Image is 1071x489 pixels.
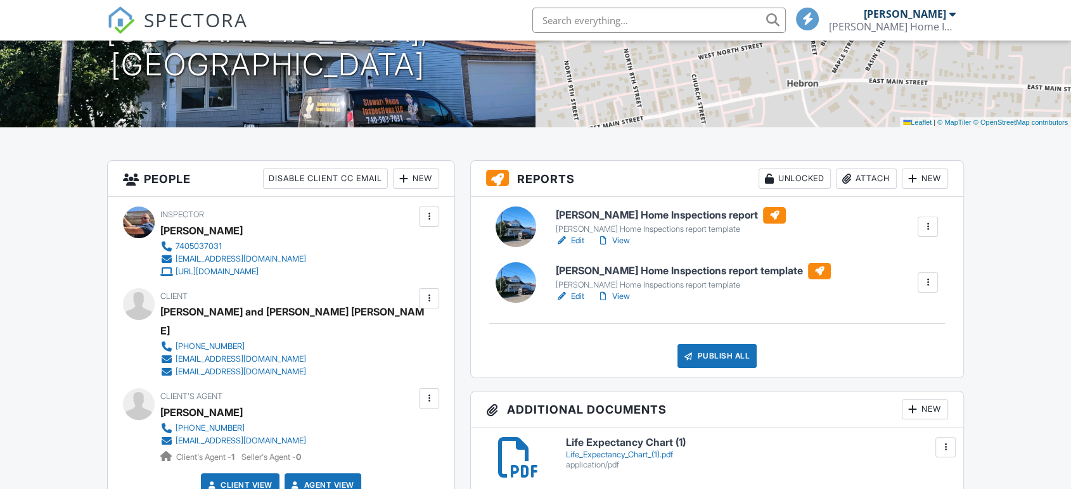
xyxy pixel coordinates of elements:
[176,367,306,377] div: [EMAIL_ADDRESS][DOMAIN_NAME]
[176,354,306,364] div: [EMAIL_ADDRESS][DOMAIN_NAME]
[107,6,135,34] img: The Best Home Inspection Software - Spectora
[160,365,416,378] a: [EMAIL_ADDRESS][DOMAIN_NAME]
[864,8,946,20] div: [PERSON_NAME]
[393,168,439,189] div: New
[471,391,963,428] h3: Additional Documents
[176,423,245,433] div: [PHONE_NUMBER]
[144,6,248,33] span: SPECTORA
[176,341,245,352] div: [PHONE_NUMBER]
[677,344,757,368] div: Publish All
[566,437,948,448] h6: Life Expectancy Chart (1)
[160,422,306,435] a: [PHONE_NUMBER]
[231,452,234,462] strong: 1
[107,17,248,44] a: SPECTORA
[160,353,416,365] a: [EMAIL_ADDRESS][DOMAIN_NAME]
[556,207,786,224] h6: [PERSON_NAME] Home Inspections report
[556,263,831,291] a: [PERSON_NAME] Home Inspections report template [PERSON_NAME] Home Inspections report template
[973,118,1068,126] a: © OpenStreetMap contributors
[597,290,630,303] a: View
[556,280,831,290] div: [PERSON_NAME] Home Inspections report template
[471,161,963,197] h3: Reports
[566,437,948,469] a: Life Expectancy Chart (1) Life_Expectancy_Chart_(1).pdf application/pdf
[160,291,188,301] span: Client
[160,221,243,240] div: [PERSON_NAME]
[160,391,222,401] span: Client's Agent
[829,20,956,33] div: Stewart Home Inspections LLC
[263,168,388,189] div: Disable Client CC Email
[902,168,948,189] div: New
[759,168,831,189] div: Unlocked
[176,452,236,462] span: Client's Agent -
[556,224,786,234] div: [PERSON_NAME] Home Inspections report template
[160,210,204,219] span: Inspector
[296,452,301,462] strong: 0
[176,254,306,264] div: [EMAIL_ADDRESS][DOMAIN_NAME]
[108,161,454,197] h3: People
[836,168,897,189] div: Attach
[556,234,584,247] a: Edit
[902,399,948,419] div: New
[933,118,935,126] span: |
[566,450,948,460] div: Life_Expectancy_Chart_(1).pdf
[556,207,786,235] a: [PERSON_NAME] Home Inspections report [PERSON_NAME] Home Inspections report template
[160,253,306,265] a: [EMAIL_ADDRESS][DOMAIN_NAME]
[532,8,786,33] input: Search everything...
[556,263,831,279] h6: [PERSON_NAME] Home Inspections report template
[903,118,932,126] a: Leaflet
[160,340,416,353] a: [PHONE_NUMBER]
[566,460,948,470] div: application/pdf
[937,118,972,126] a: © MapTiler
[241,452,301,462] span: Seller's Agent -
[176,436,306,446] div: [EMAIL_ADDRESS][DOMAIN_NAME]
[160,240,306,253] a: 7405037031
[160,403,243,422] a: [PERSON_NAME]
[176,267,259,277] div: [URL][DOMAIN_NAME]
[160,302,426,340] div: [PERSON_NAME] and [PERSON_NAME] [PERSON_NAME]
[160,265,306,278] a: [URL][DOMAIN_NAME]
[176,241,222,251] div: 7405037031
[160,435,306,447] a: [EMAIL_ADDRESS][DOMAIN_NAME]
[556,290,584,303] a: Edit
[597,234,630,247] a: View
